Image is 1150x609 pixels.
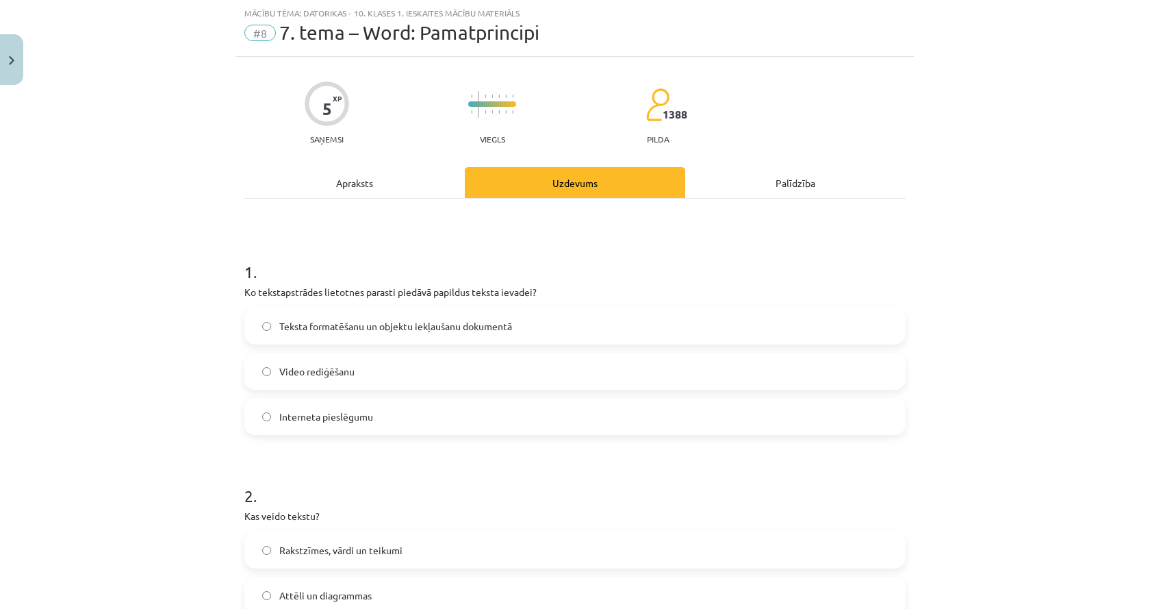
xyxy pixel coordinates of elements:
[244,462,906,505] h1: 2 .
[305,134,349,144] p: Saņemsi
[262,546,271,555] input: Rakstzīmes, vārdi un teikumi
[279,364,355,379] span: Video rediģēšanu
[262,412,271,421] input: Interneta pieslēgumu
[279,588,372,603] span: Attēli un diagrammas
[685,167,906,198] div: Palīdzība
[485,95,486,98] img: icon-short-line-57e1e144782c952c97e751825c79c345078a6d821885a25fce030b3d8c18986b.svg
[485,110,486,114] img: icon-short-line-57e1e144782c952c97e751825c79c345078a6d821885a25fce030b3d8c18986b.svg
[512,95,513,98] img: icon-short-line-57e1e144782c952c97e751825c79c345078a6d821885a25fce030b3d8c18986b.svg
[471,110,472,114] img: icon-short-line-57e1e144782c952c97e751825c79c345078a6d821885a25fce030b3d8c18986b.svg
[279,319,512,334] span: Teksta formatēšanu un objektu iekļaušanu dokumentā
[647,134,669,144] p: pilda
[512,110,513,114] img: icon-short-line-57e1e144782c952c97e751825c79c345078a6d821885a25fce030b3d8c18986b.svg
[480,134,505,144] p: Viegls
[663,108,687,121] span: 1388
[505,110,507,114] img: icon-short-line-57e1e144782c952c97e751825c79c345078a6d821885a25fce030b3d8c18986b.svg
[244,25,276,41] span: #8
[505,95,507,98] img: icon-short-line-57e1e144782c952c97e751825c79c345078a6d821885a25fce030b3d8c18986b.svg
[498,95,500,98] img: icon-short-line-57e1e144782c952c97e751825c79c345078a6d821885a25fce030b3d8c18986b.svg
[9,56,14,65] img: icon-close-lesson-0947bae3869378f0d4975bcd49f059093ad1ed9edebbc8119c70593378902aed.svg
[465,167,685,198] div: Uzdevums
[478,91,479,118] img: icon-long-line-d9ea69661e0d244f92f715978eff75569469978d946b2353a9bb055b3ed8787d.svg
[491,95,493,98] img: icon-short-line-57e1e144782c952c97e751825c79c345078a6d821885a25fce030b3d8c18986b.svg
[471,95,472,98] img: icon-short-line-57e1e144782c952c97e751825c79c345078a6d821885a25fce030b3d8c18986b.svg
[322,99,332,119] div: 5
[646,88,669,122] img: students-c634bb4e5e11cddfef0936a35e636f08e4e9abd3cc4e673bd6f9a4125e45ecb1.svg
[491,110,493,114] img: icon-short-line-57e1e144782c952c97e751825c79c345078a6d821885a25fce030b3d8c18986b.svg
[244,509,906,523] p: Kas veido tekstu?
[279,21,539,44] span: 7. tema – Word: Pamatprincipi
[244,167,465,198] div: Apraksts
[262,591,271,600] input: Attēli un diagrammas
[262,367,271,376] input: Video rediģēšanu
[279,543,402,558] span: Rakstzīmes, vārdi un teikumi
[279,410,373,424] span: Interneta pieslēgumu
[498,110,500,114] img: icon-short-line-57e1e144782c952c97e751825c79c345078a6d821885a25fce030b3d8c18986b.svg
[262,322,271,331] input: Teksta formatēšanu un objektu iekļaušanu dokumentā
[244,8,906,18] div: Mācību tēma: Datorikas - 10. klases 1. ieskaites mācību materiāls
[244,285,906,299] p: Ko tekstapstrādes lietotnes parasti piedāvā papildus teksta ievadei?
[244,238,906,281] h1: 1 .
[333,95,342,102] span: XP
